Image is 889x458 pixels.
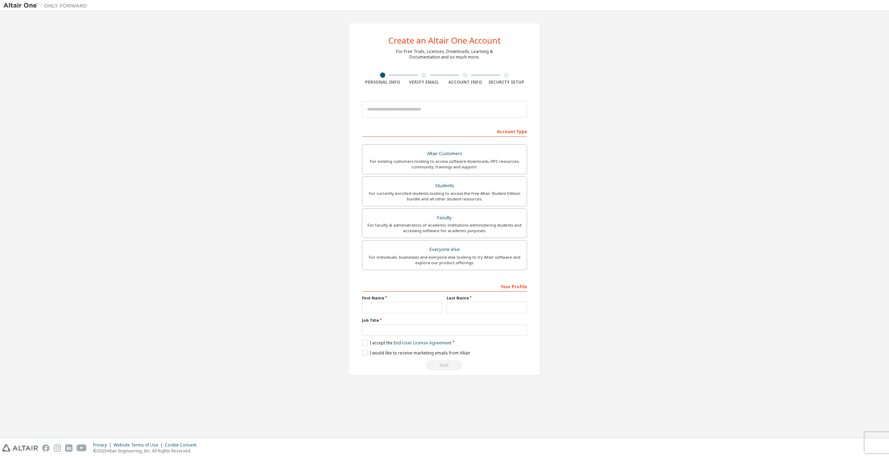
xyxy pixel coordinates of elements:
div: Verify Email [403,79,445,85]
label: I would like to receive marketing emails from Altair [362,350,470,356]
label: Job Title [362,318,527,323]
div: Altair Customers [366,149,523,159]
img: instagram.svg [54,444,61,452]
div: For individuals, businesses and everyone else looking to try Altair software and explore our prod... [366,254,523,266]
div: Personal Info [362,79,403,85]
div: Faculty [366,213,523,223]
p: © 2025 Altair Engineering, Inc. All Rights Reserved. [93,448,201,454]
img: facebook.svg [42,444,49,452]
div: Cookie Consent [165,442,201,448]
div: For faculty & administrators of academic institutions administering students and accessing softwa... [366,222,523,234]
div: Your Profile [362,281,527,292]
a: End-User License Agreement [394,340,451,346]
div: For Free Trials, Licenses, Downloads, Learning & Documentation and so much more. [396,49,493,60]
div: Privacy [93,442,114,448]
div: Read and acccept EULA to continue [362,360,527,371]
div: Everyone else [366,245,523,254]
img: Altair One [3,2,91,9]
label: Last Name [447,295,527,301]
img: youtube.svg [77,444,87,452]
div: Website Terms of Use [114,442,165,448]
div: Students [366,181,523,191]
div: Create an Altair One Account [388,36,501,45]
label: I accept the [362,340,451,346]
div: Account Type [362,125,527,137]
div: Account Info [445,79,486,85]
div: Security Setup [486,79,527,85]
label: First Name [362,295,442,301]
img: linkedin.svg [65,444,72,452]
div: For existing customers looking to access software downloads, HPC resources, community, trainings ... [366,159,523,170]
div: For currently enrolled students looking to access the free Altair Student Edition bundle and all ... [366,191,523,202]
img: altair_logo.svg [2,444,38,452]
